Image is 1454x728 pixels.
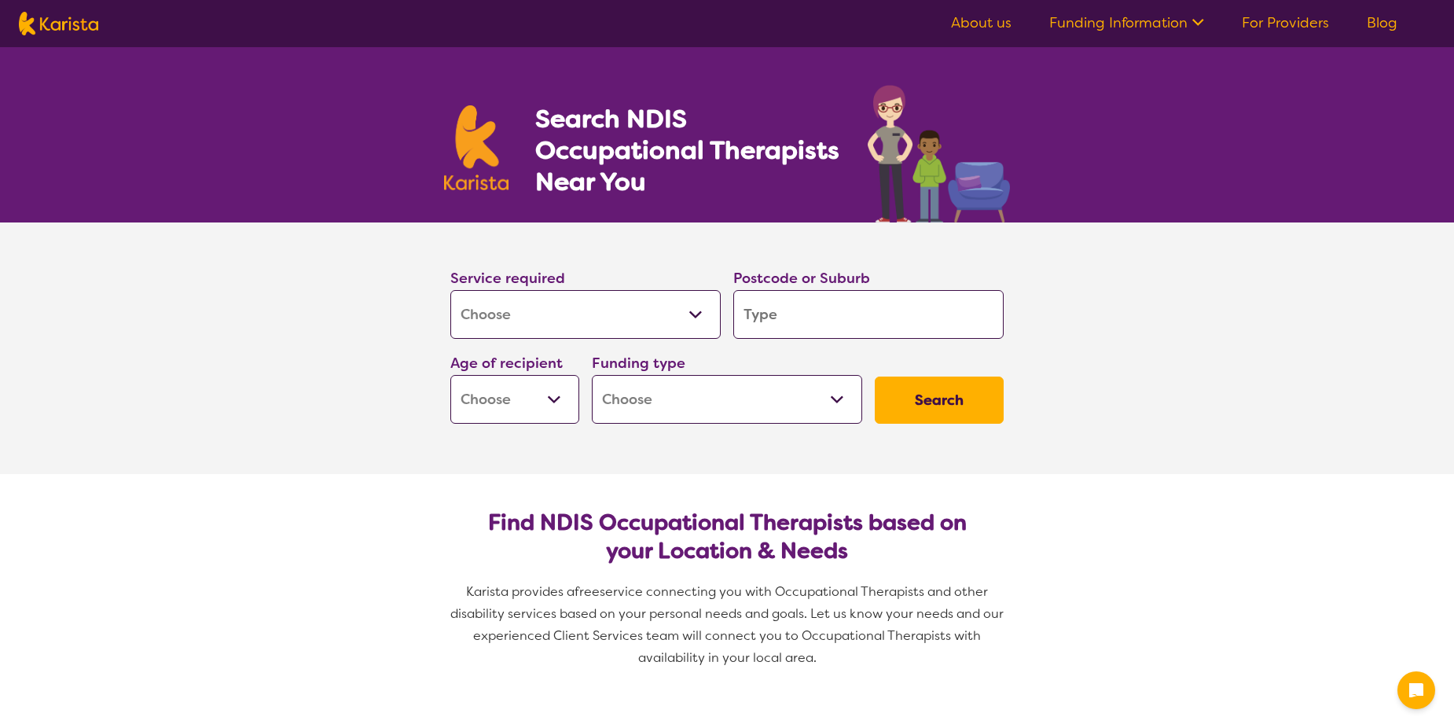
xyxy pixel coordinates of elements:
[535,103,841,197] h1: Search NDIS Occupational Therapists Near You
[463,509,991,565] h2: Find NDIS Occupational Therapists based on your Location & Needs
[450,583,1007,666] span: service connecting you with Occupational Therapists and other disability services based on your p...
[19,12,98,35] img: Karista logo
[466,583,575,600] span: Karista provides a
[875,377,1004,424] button: Search
[733,269,870,288] label: Postcode or Suburb
[1242,13,1329,32] a: For Providers
[592,354,685,373] label: Funding type
[444,105,509,190] img: Karista logo
[450,354,563,373] label: Age of recipient
[575,583,600,600] span: free
[951,13,1012,32] a: About us
[1049,13,1204,32] a: Funding Information
[1367,13,1397,32] a: Blog
[733,290,1004,339] input: Type
[868,85,1010,222] img: occupational-therapy
[450,269,565,288] label: Service required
